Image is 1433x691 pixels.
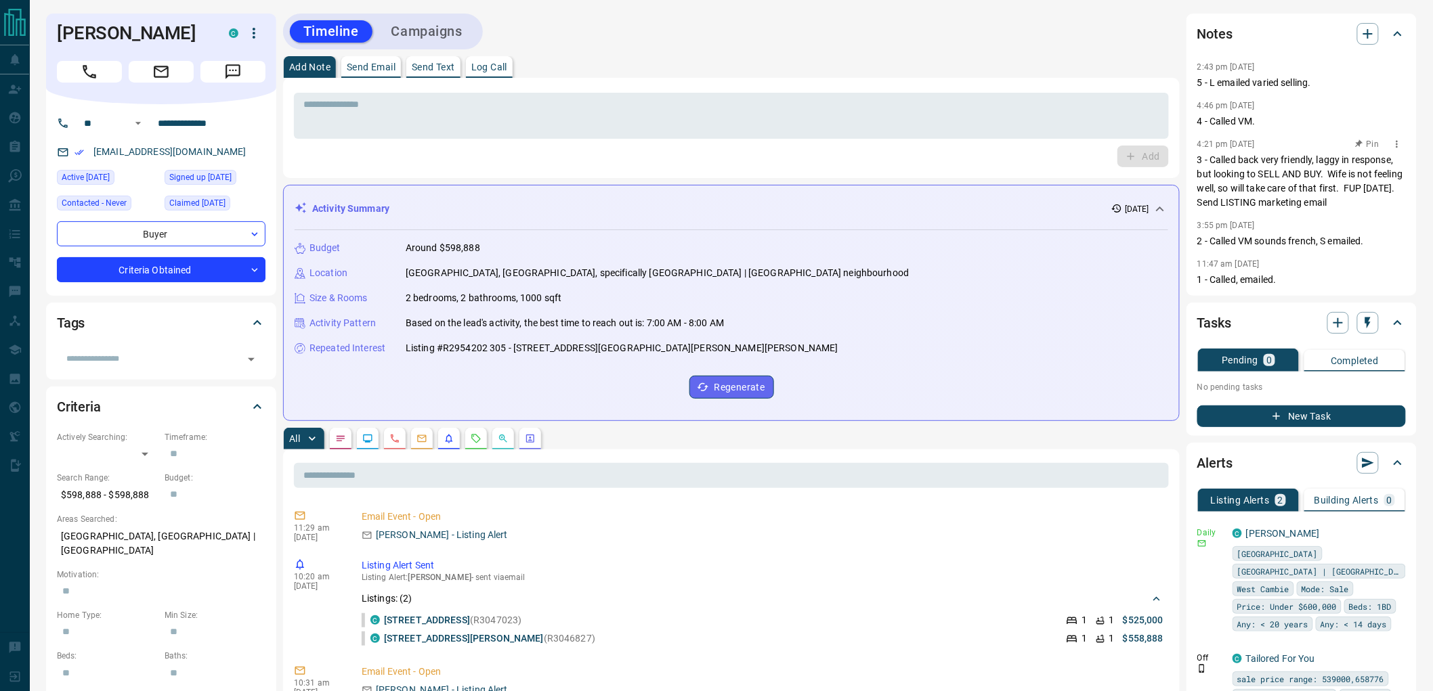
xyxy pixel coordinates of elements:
p: Add Note [289,62,330,72]
span: Any: < 20 years [1237,617,1308,631]
span: Active [DATE] [62,171,110,184]
p: 10:20 am [294,572,341,581]
p: 4:21 pm [DATE] [1197,139,1255,149]
h2: Notes [1197,23,1233,45]
span: sale price range: 539000,658776 [1237,672,1384,686]
p: Motivation: [57,569,265,581]
p: 1 - Called, emailed. [1197,273,1406,287]
p: Listing #R2954202 305 - [STREET_ADDRESS][GEOGRAPHIC_DATA][PERSON_NAME][PERSON_NAME] [406,341,838,355]
p: Pending [1222,355,1258,365]
a: [STREET_ADDRESS] [384,615,470,625]
p: Listing Alert : - sent via email [362,573,1163,582]
p: 2 bedrooms, 2 bathrooms, 1000 sqft [406,291,561,305]
span: Mode: Sale [1302,582,1349,596]
svg: Requests [471,433,482,444]
span: Email [129,61,194,83]
h2: Tasks [1197,312,1231,334]
svg: Lead Browsing Activity [362,433,373,444]
svg: Agent Actions [525,433,536,444]
div: condos.ca [370,615,380,625]
p: 0 [1387,495,1392,505]
p: 3 - Called back very friendly, laggy in response, but looking to SELL AND BUY. Wife is not feelin... [1197,153,1406,210]
button: Pin [1348,138,1387,150]
p: 5 - L emailed varied selling. [1197,76,1406,90]
button: Campaigns [378,20,476,43]
svg: Opportunities [498,433,509,444]
p: [PERSON_NAME] - Listing Alert [376,528,508,542]
p: Budget [309,241,341,255]
p: All [289,434,300,443]
p: 3:55 pm [DATE] [1197,221,1255,230]
p: 10:31 am [294,678,341,688]
p: [DATE] [294,581,341,591]
span: Message [200,61,265,83]
button: Open [242,350,261,369]
svg: Emails [416,433,427,444]
p: [DATE] [1125,203,1149,215]
p: Listing Alert Sent [362,558,1163,573]
p: Activity Summary [312,202,389,216]
p: Activity Pattern [309,316,376,330]
span: Signed up [DATE] [169,171,232,184]
div: condos.ca [229,28,238,38]
span: Price: Under $600,000 [1237,600,1337,613]
p: Areas Searched: [57,513,265,525]
p: Baths: [165,650,265,662]
div: condos.ca [1233,654,1242,663]
div: condos.ca [1233,529,1242,538]
p: Email Event - Open [362,510,1163,524]
p: Listing Alerts [1211,495,1270,505]
button: Open [130,115,146,131]
p: [GEOGRAPHIC_DATA], [GEOGRAPHIC_DATA] | [GEOGRAPHIC_DATA] [57,525,265,562]
p: $525,000 [1123,613,1163,627]
p: Timeframe: [165,431,265,443]
p: 2:43 pm [DATE] [1197,62,1255,72]
div: condos.ca [370,633,380,643]
p: No pending tasks [1197,377,1406,397]
p: (R3046827) [384,631,595,646]
span: Beds: 1BD [1349,600,1392,613]
p: Home Type: [57,609,158,621]
span: [GEOGRAPHIC_DATA] [1237,547,1318,560]
svg: Email [1197,539,1207,548]
p: 4 - Called VM. [1197,114,1406,129]
p: 1 [1082,631,1088,646]
a: [PERSON_NAME] [1246,528,1320,539]
p: $598,888 - $598,888 [57,484,158,506]
p: Beds: [57,650,158,662]
div: Alerts [1197,447,1406,479]
p: [GEOGRAPHIC_DATA], [GEOGRAPHIC_DATA], specifically [GEOGRAPHIC_DATA] | [GEOGRAPHIC_DATA] neighbou... [406,266,909,280]
p: Daily [1197,527,1224,539]
p: (R3047023) [384,613,521,627]
p: 11:29 am [294,523,341,533]
div: Criteria [57,391,265,423]
h2: Tags [57,312,85,334]
span: Call [57,61,122,83]
div: Activity Summary[DATE] [295,196,1168,221]
p: $558,888 [1123,631,1163,646]
div: Criteria Obtained [57,257,265,282]
p: Off [1197,652,1224,664]
p: Completed [1331,356,1379,365]
div: Buyer [57,221,265,246]
p: 1 [1109,613,1115,627]
p: Search Range: [57,472,158,484]
p: Listings: ( 2 ) [362,592,412,606]
p: Budget: [165,472,265,484]
p: 1 [1082,613,1088,627]
div: Tasks [1197,307,1406,339]
span: Any: < 14 days [1321,617,1387,631]
svg: Push Notification Only [1197,664,1207,673]
p: Send Email [347,62,395,72]
span: [GEOGRAPHIC_DATA] | [GEOGRAPHIC_DATA] [1237,564,1401,578]
span: West Cambie [1237,582,1289,596]
p: Actively Searching: [57,431,158,443]
p: Size & Rooms [309,291,368,305]
a: [STREET_ADDRESS][PERSON_NAME] [384,633,544,644]
p: Around $598,888 [406,241,480,255]
p: Log Call [471,62,507,72]
div: Wed Apr 09 2025 [57,170,158,189]
p: Min Size: [165,609,265,621]
p: 2 - Called VM sounds french, S emailed. [1197,234,1406,248]
h2: Criteria [57,396,101,418]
